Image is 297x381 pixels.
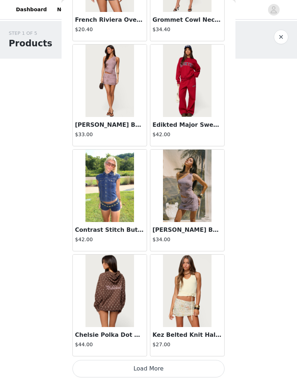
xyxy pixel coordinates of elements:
[75,331,145,339] h3: Chelsie Polka Dot Hoodie
[75,341,145,348] h4: $44.00
[9,30,52,37] div: STEP 1 OF 5
[75,121,145,129] h3: [PERSON_NAME] Beaded Mini Skirt
[152,331,222,339] h3: Kez Belted Knit Halter Top
[152,26,222,33] h4: $34.40
[85,255,134,327] img: Chelsie Polka Dot Hoodie
[163,45,211,117] img: Edikted Major Sweatpants
[163,255,211,327] img: Kez Belted Knit Halter Top
[85,150,134,222] img: Contrast Stitch Button Up Denim Shirt
[75,26,145,33] h4: $20.40
[152,121,222,129] h3: Edikted Major Sweatpants
[9,37,52,50] h1: Products
[75,236,145,243] h4: $42.00
[75,131,145,138] h4: $33.00
[85,45,134,117] img: Astrid Beaded Mini Skirt
[72,360,225,377] button: Load More
[152,236,222,243] h4: $34.00
[53,1,88,18] a: Networks
[12,1,51,18] a: Dashboard
[75,16,145,24] h3: French Riviera Oversized Sweatshirt
[270,4,277,16] div: avatar
[152,16,222,24] h3: Grommet Cowl Neck Halter Mini Dress
[163,150,211,222] img: Astrid Beaded Backless One Shoulder Top
[152,226,222,234] h3: [PERSON_NAME] Beaded Backless One Shoulder Top
[152,341,222,348] h4: $27.00
[75,226,145,234] h3: Contrast Stitch Button Up Denim Shirt
[152,131,222,138] h4: $42.00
